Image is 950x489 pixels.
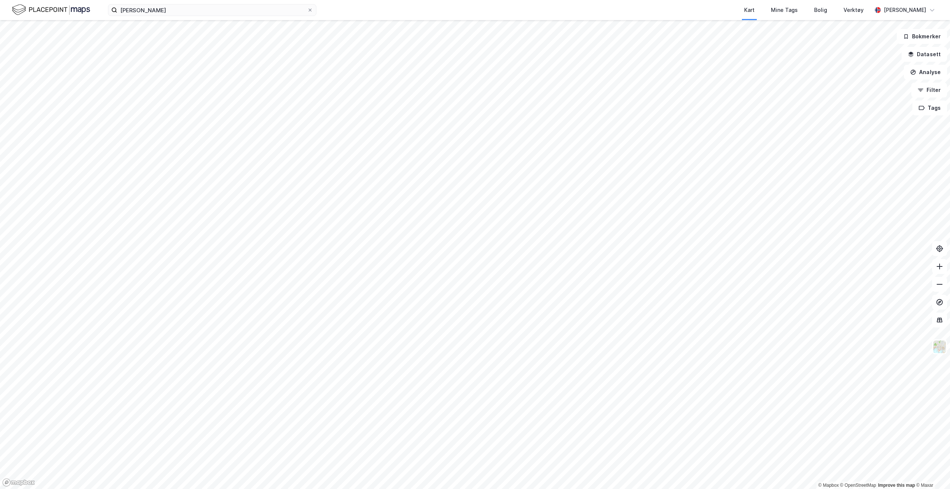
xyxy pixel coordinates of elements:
button: Filter [911,83,947,98]
button: Tags [912,100,947,115]
div: Mine Tags [771,6,798,15]
a: Mapbox [818,483,839,488]
div: Verktøy [844,6,864,15]
a: Mapbox homepage [2,478,35,487]
a: Improve this map [878,483,915,488]
img: logo.f888ab2527a4732fd821a326f86c7f29.svg [12,3,90,16]
img: Z [933,340,947,354]
div: Kart [744,6,755,15]
button: Bokmerker [897,29,947,44]
div: [PERSON_NAME] [884,6,926,15]
input: Søk på adresse, matrikkel, gårdeiere, leietakere eller personer [117,4,307,16]
button: Analyse [904,65,947,80]
a: OpenStreetMap [840,483,876,488]
div: Kontrollprogram for chat [913,453,950,489]
button: Datasett [902,47,947,62]
iframe: Chat Widget [913,453,950,489]
div: Bolig [814,6,827,15]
